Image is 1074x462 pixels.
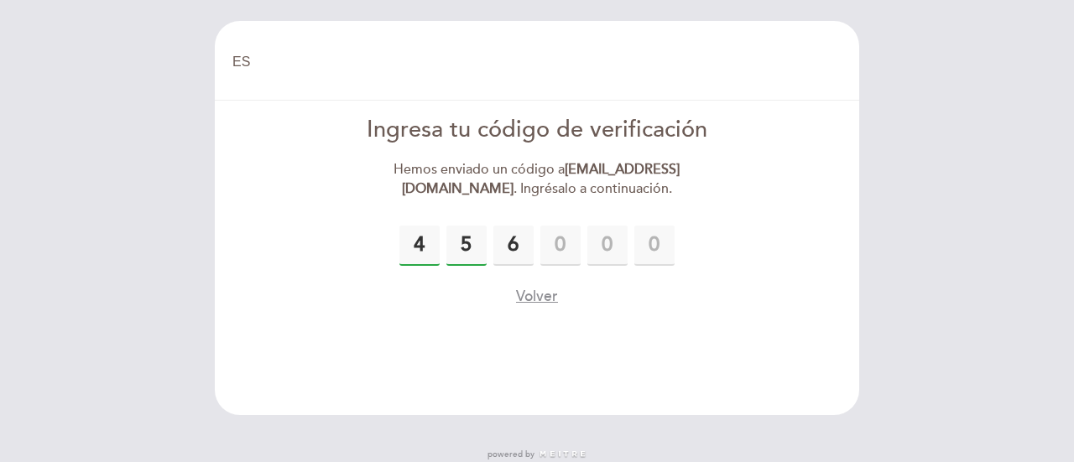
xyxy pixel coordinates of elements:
[345,160,730,199] div: Hemos enviado un código a . Ingrésalo a continuación.
[446,226,487,266] input: 0
[399,226,440,266] input: 0
[516,286,558,307] button: Volver
[634,226,675,266] input: 0
[587,226,628,266] input: 0
[487,449,587,460] a: powered by
[402,161,680,197] strong: [EMAIL_ADDRESS][DOMAIN_NAME]
[493,226,534,266] input: 0
[487,449,534,460] span: powered by
[345,114,730,147] div: Ingresa tu código de verificación
[540,226,581,266] input: 0
[539,450,587,459] img: MEITRE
